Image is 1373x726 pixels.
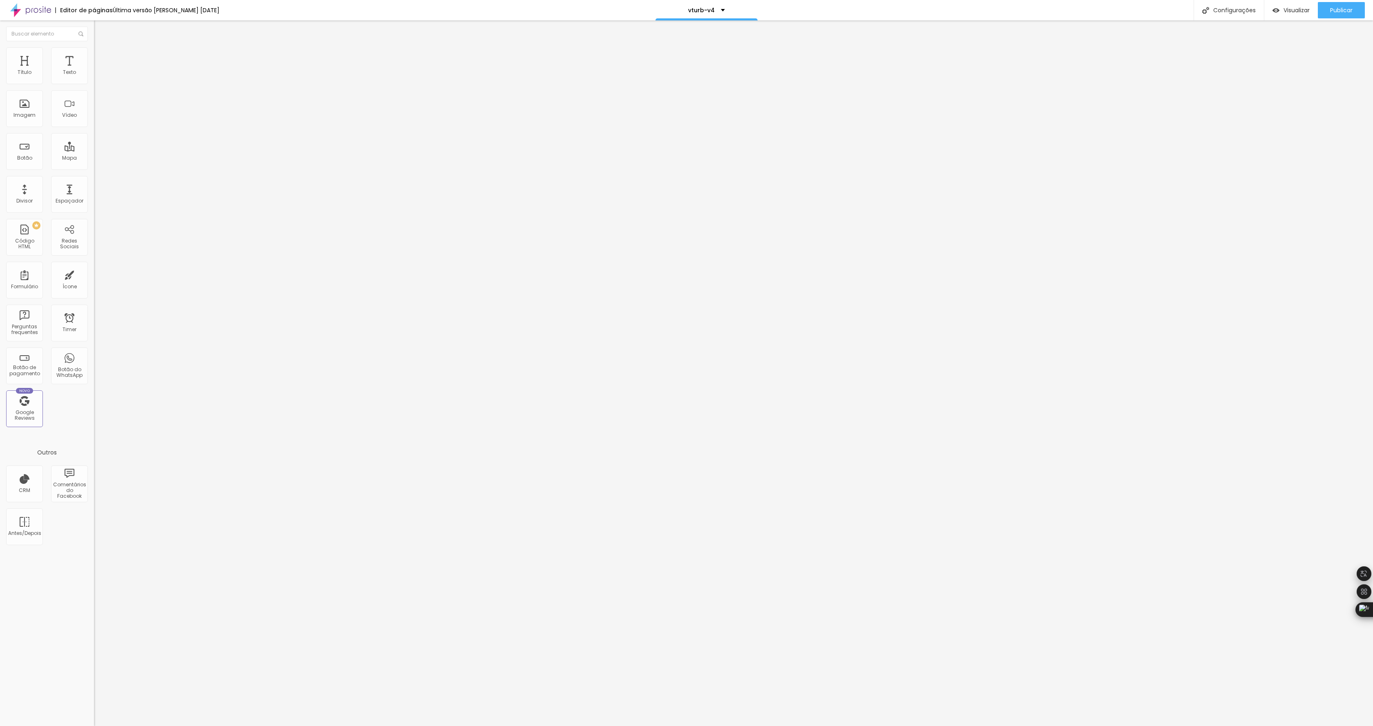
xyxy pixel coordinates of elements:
span: Publicar [1330,7,1353,13]
span: Visualizar [1284,7,1310,13]
img: Icone [1202,7,1209,14]
img: view-1.svg [1272,7,1279,14]
div: Google Reviews [8,410,40,421]
div: Botão [17,155,32,161]
div: Novo [16,388,34,394]
div: Imagem [13,112,36,118]
div: Redes Sociais [53,238,85,250]
div: Botão do WhatsApp [53,367,85,379]
div: Timer [63,327,76,332]
input: Buscar elemento [6,27,88,41]
div: Perguntas frequentes [8,324,40,336]
div: Editor de páginas [55,7,113,13]
button: Publicar [1318,2,1365,18]
button: Visualizar [1264,2,1318,18]
div: Espaçador [56,198,83,204]
div: Última versão [PERSON_NAME] [DATE] [113,7,219,13]
div: Formulário [11,284,38,290]
div: Título [18,69,31,75]
p: vturb-v4 [688,7,715,13]
div: Comentários do Facebook [53,482,85,499]
div: Vídeo [62,112,77,118]
div: CRM [19,488,30,493]
div: Antes/Depois [8,530,40,536]
div: Ícone [63,284,77,290]
div: Código HTML [8,238,40,250]
div: Botão de pagamento [8,365,40,376]
div: Texto [63,69,76,75]
div: Divisor [16,198,33,204]
img: Icone [78,31,83,36]
div: Mapa [62,155,77,161]
iframe: Editor [94,20,1373,726]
